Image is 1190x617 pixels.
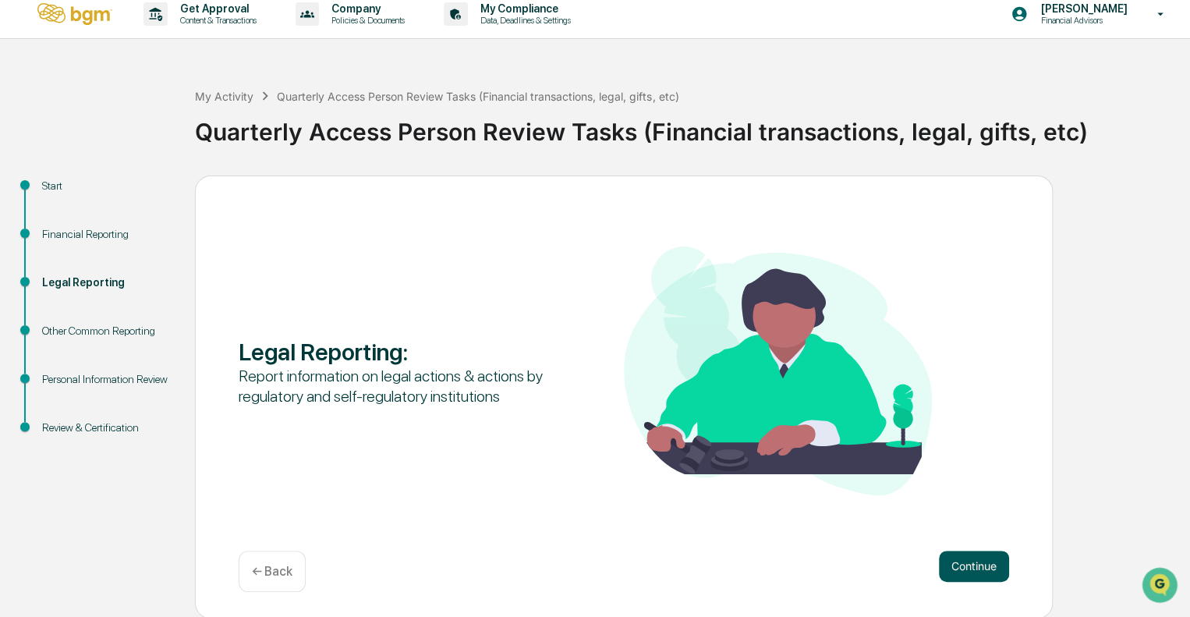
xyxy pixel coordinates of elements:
span: Data Lookup [31,226,98,242]
div: My Activity [195,90,253,103]
p: Financial Advisors [1028,15,1135,26]
div: Other Common Reporting [42,323,170,339]
div: Start [42,178,170,194]
div: Quarterly Access Person Review Tasks (Financial transactions, legal, gifts, etc) [195,105,1182,146]
span: Pylon [155,264,189,276]
img: logo [37,3,112,25]
div: 🗄️ [113,198,126,211]
p: Company [319,2,413,15]
span: Preclearance [31,197,101,212]
div: 🔎 [16,228,28,240]
a: 🔎Data Lookup [9,220,104,248]
button: Start new chat [265,124,284,143]
div: Report information on legal actions & actions by regulatory and self-regulatory institutions [239,366,547,406]
div: Financial Reporting [42,226,170,243]
p: Get Approval [168,2,264,15]
p: How can we help? [16,33,284,58]
span: Attestations [129,197,193,212]
a: 🖐️Preclearance [9,190,107,218]
p: My Compliance [468,2,579,15]
div: Personal Information Review [42,371,170,388]
img: Legal Reporting [624,246,932,495]
a: 🗄️Attestations [107,190,200,218]
div: Quarterly Access Person Review Tasks (Financial transactions, legal, gifts, etc) [277,90,678,103]
a: Powered byPylon [110,264,189,276]
div: Start new chat [53,119,256,135]
p: Data, Deadlines & Settings [468,15,579,26]
div: 🖐️ [16,198,28,211]
p: [PERSON_NAME] [1028,2,1135,15]
button: Continue [939,551,1009,582]
div: Legal Reporting [42,275,170,291]
div: Legal Reporting : [239,338,547,366]
img: 1746055101610-c473b297-6a78-478c-a979-82029cc54cd1 [16,119,44,147]
p: Content & Transactions [168,15,264,26]
div: We're available if you need us! [53,135,197,147]
p: Policies & Documents [319,15,413,26]
div: Review & Certification [42,420,170,436]
p: ← Back [252,564,292,579]
input: Clear [41,71,257,87]
iframe: Open customer support [1140,566,1182,608]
